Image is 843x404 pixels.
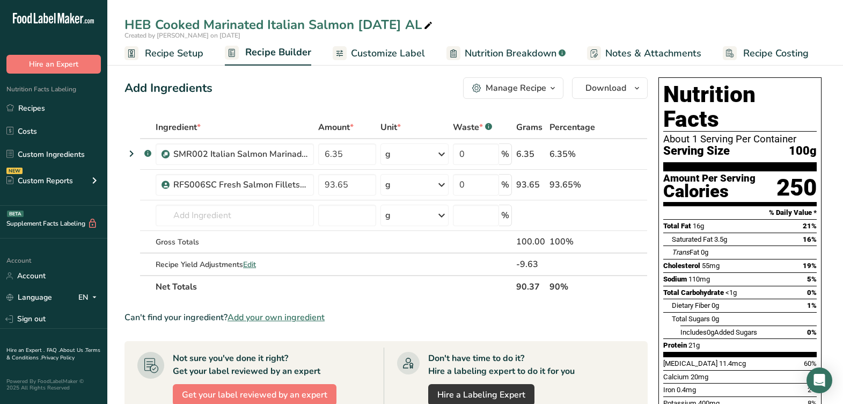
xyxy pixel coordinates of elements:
a: Recipe Builder [225,40,311,66]
div: Open Intercom Messenger [807,367,832,393]
span: Includes Added Sugars [680,328,757,336]
span: Get your label reviewed by an expert [182,388,327,401]
span: 16g [693,222,704,230]
a: Recipe Costing [723,41,809,66]
div: EN [78,291,101,304]
div: g [385,209,391,222]
span: Amount [318,121,354,134]
div: Powered By FoodLabelMaker © 2025 All Rights Reserved [6,378,101,391]
span: Grams [516,121,543,134]
a: Notes & Attachments [587,41,701,66]
span: 21% [803,222,817,230]
a: Nutrition Breakdown [446,41,566,66]
a: Recipe Setup [124,41,203,66]
span: Protein [663,341,687,349]
span: Iron [663,386,675,394]
div: g [385,148,391,161]
button: Download [572,77,648,99]
span: 19% [803,262,817,270]
span: 100g [789,145,817,158]
th: 90% [547,275,598,298]
span: Dietary Fiber [672,301,710,309]
span: 1% [807,301,817,309]
span: 0g [701,248,708,256]
div: SMR002 Italian Salmon Marinade Mix [173,148,307,161]
span: Sodium [663,275,687,283]
div: HEB Cooked Marinated Italian Salmon [DATE] AL [124,15,435,34]
span: 3.5g [714,235,727,243]
span: Nutrition Breakdown [465,46,556,61]
span: 0% [807,288,817,297]
div: NEW [6,168,23,174]
span: Download [585,82,626,95]
div: 6.35 [516,148,545,161]
span: Recipe Costing [743,46,809,61]
span: Calcium [663,373,689,381]
span: 0% [807,328,817,336]
a: Hire an Expert . [6,347,45,354]
div: -9.63 [516,258,545,271]
span: 5% [807,275,817,283]
span: 0g [712,315,719,323]
span: <1g [725,288,737,297]
button: Hire an Expert [6,55,101,74]
span: [MEDICAL_DATA] [663,359,717,367]
span: Recipe Setup [145,46,203,61]
span: Total Sugars [672,315,710,323]
span: 60% [804,359,817,367]
span: Unit [380,121,401,134]
span: Percentage [549,121,595,134]
span: Recipe Builder [245,45,311,60]
div: Don't have time to do it? Hire a labeling expert to do it for you [428,352,575,378]
span: Add your own ingredient [228,311,325,324]
input: Add Ingredient [156,205,314,226]
span: 0g [707,328,714,336]
span: Serving Size [663,145,730,158]
a: Customize Label [333,41,425,66]
span: Total Carbohydrate [663,288,724,297]
div: Recipe Yield Adjustments [156,259,314,270]
span: Created by [PERSON_NAME] on [DATE] [124,31,240,40]
span: Cholesterol [663,262,700,270]
span: 21g [688,341,700,349]
span: Notes & Attachments [605,46,701,61]
div: RFS006SC Fresh Salmon Fillets, Tampa Bay Fisheries [DATE] JLM [173,178,307,191]
button: Manage Recipe [463,77,563,99]
span: 0.4mg [677,386,696,394]
div: 100.00 [516,235,545,248]
span: 110mg [688,275,710,283]
section: % Daily Value * [663,206,817,219]
a: About Us . [60,347,85,354]
span: 0g [712,301,719,309]
img: Sub Recipe [162,150,170,158]
span: Saturated Fat [672,235,713,243]
span: Fat [672,248,699,256]
span: 11.4mcg [719,359,746,367]
th: Net Totals [153,275,514,298]
span: 20mg [691,373,708,381]
span: Edit [243,259,256,270]
div: Not sure you've done it right? Get your label reviewed by an expert [173,352,320,378]
div: BETA [7,211,24,217]
a: Privacy Policy [41,354,75,362]
div: 93.65 [516,178,545,191]
th: 90.37 [514,275,547,298]
a: Language [6,288,52,307]
div: Waste [453,121,492,134]
i: Trans [672,248,690,256]
div: Can't find your ingredient? [124,311,648,324]
div: About 1 Serving Per Container [663,134,817,145]
div: Amount Per Serving [663,174,756,184]
span: Customize Label [351,46,425,61]
a: Terms & Conditions . [6,347,100,362]
div: Custom Reports [6,175,73,186]
a: FAQ . [47,347,60,354]
h1: Nutrition Facts [663,82,817,132]
div: g [385,178,391,191]
div: Manage Recipe [486,82,546,95]
div: 93.65% [549,178,596,191]
div: 250 [776,174,817,202]
div: 100% [549,235,596,248]
div: Gross Totals [156,236,314,248]
div: 6.35% [549,148,596,161]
